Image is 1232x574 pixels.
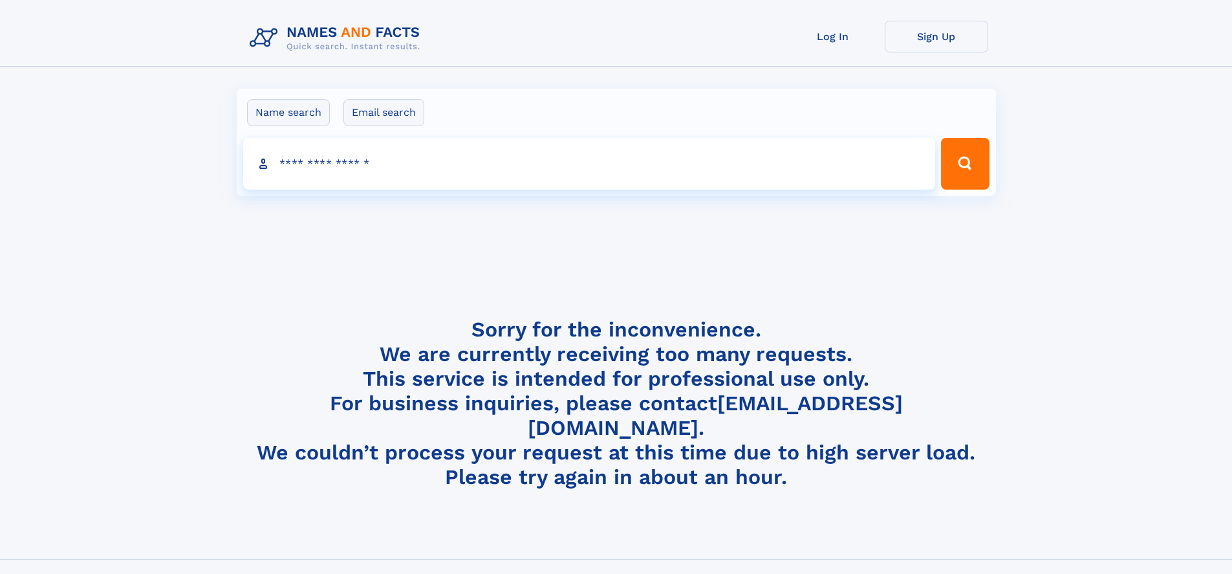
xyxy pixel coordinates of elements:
[247,99,330,126] label: Name search
[885,21,988,52] a: Sign Up
[941,138,989,190] button: Search Button
[243,138,936,190] input: search input
[781,21,885,52] a: Log In
[244,317,988,490] h4: Sorry for the inconvenience. We are currently receiving too many requests. This service is intend...
[528,391,903,440] a: [EMAIL_ADDRESS][DOMAIN_NAME]
[244,21,431,56] img: Logo Names and Facts
[343,99,424,126] label: Email search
